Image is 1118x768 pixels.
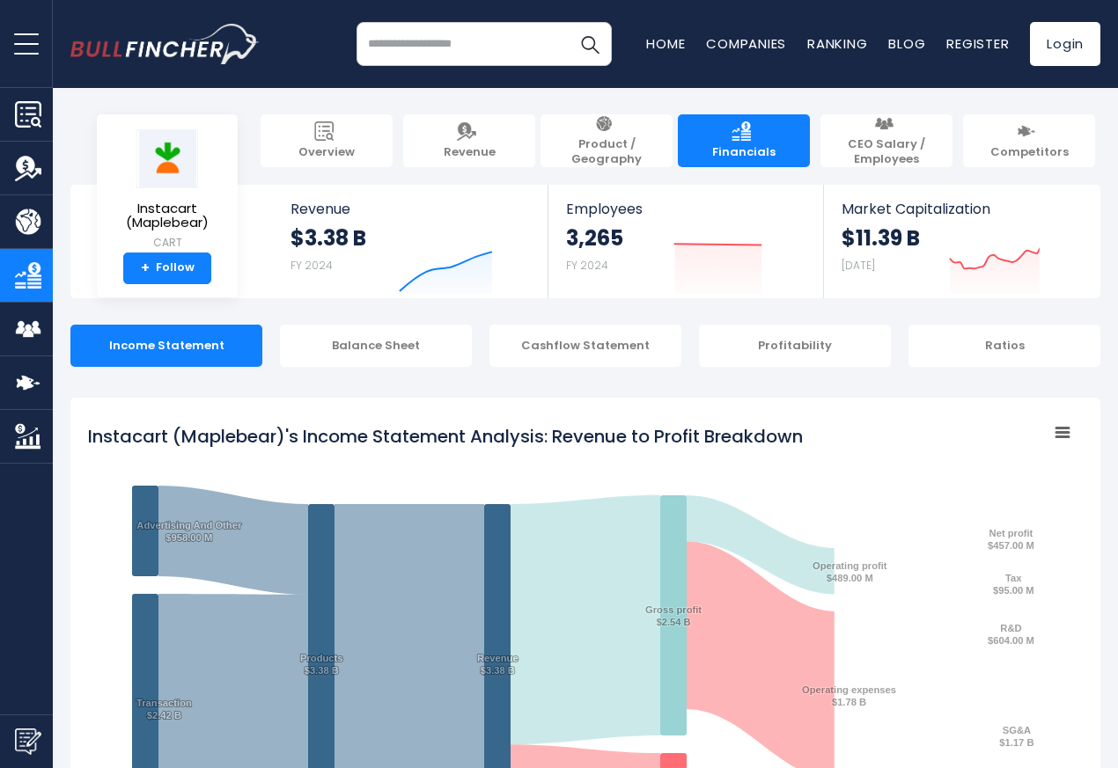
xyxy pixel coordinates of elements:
[111,235,224,251] small: CART
[993,573,1034,596] text: Tax $95.00 M
[298,145,355,160] span: Overview
[712,145,776,160] span: Financials
[273,185,548,298] a: Revenue $3.38 B FY 2024
[678,114,810,167] a: Financials
[566,258,608,273] small: FY 2024
[824,185,1099,298] a: Market Capitalization $11.39 B [DATE]
[646,34,685,53] a: Home
[141,260,150,276] strong: +
[70,24,260,64] img: bullfincher logo
[541,114,673,167] a: Product / Geography
[813,560,887,583] text: Operating profit $489.00 M
[88,424,803,449] tspan: Instacart (Maplebear)'s Income Statement Analysis: Revenue to Profit Breakdown
[136,520,242,543] text: Advertising And Other $958.00 M
[807,34,867,53] a: Ranking
[706,34,786,53] a: Companies
[842,224,920,252] strong: $11.39 B
[842,258,875,273] small: [DATE]
[990,145,1069,160] span: Competitors
[291,258,333,273] small: FY 2024
[261,114,393,167] a: Overview
[645,604,702,627] text: Gross profit $2.54 B
[568,22,612,66] button: Search
[842,201,1081,217] span: Market Capitalization
[802,684,896,707] text: Operating expenses $1.78 B
[291,201,531,217] span: Revenue
[111,201,224,230] span: Instacart (Maplebear)
[820,114,953,167] a: CEO Salary / Employees
[548,185,822,298] a: Employees 3,265 FY 2024
[403,114,535,167] a: Revenue
[999,725,1033,748] text: SG&A $1.17 B
[946,34,1009,53] a: Register
[70,325,262,367] div: Income Statement
[280,325,472,367] div: Balance Sheet
[888,34,925,53] a: Blog
[988,528,1034,551] text: Net profit $457.00 M
[908,325,1100,367] div: Ratios
[136,698,192,720] text: Transaction $2.42 B
[291,224,366,252] strong: $3.38 B
[444,145,496,160] span: Revenue
[123,252,211,284] a: +Follow
[988,623,1034,646] text: R&D $604.00 M
[566,224,623,252] strong: 3,265
[549,137,664,167] span: Product / Geography
[300,653,343,676] text: Products $3.38 B
[699,325,891,367] div: Profitability
[477,653,519,676] text: Revenue $3.38 B
[829,137,944,167] span: CEO Salary / Employees
[1030,22,1100,66] a: Login
[70,24,260,64] a: Go to homepage
[963,114,1095,167] a: Competitors
[110,128,224,252] a: Instacart (Maplebear) CART
[566,201,805,217] span: Employees
[489,325,681,367] div: Cashflow Statement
